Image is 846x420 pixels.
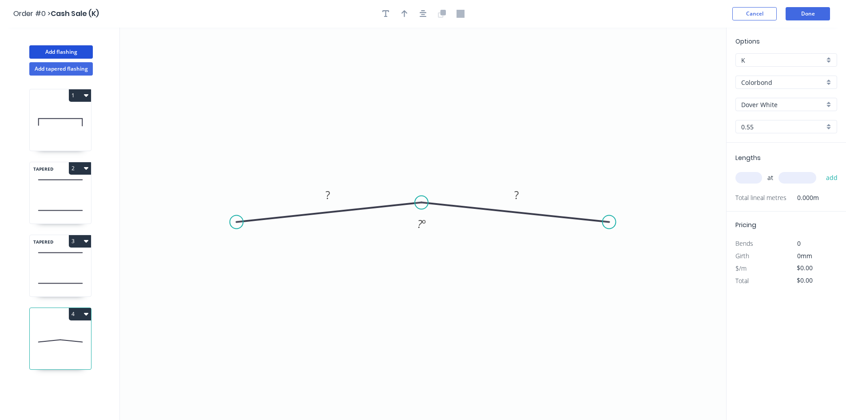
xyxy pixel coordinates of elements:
[735,264,747,272] span: $/m
[29,45,93,59] button: Add flashing
[326,188,330,202] tspan: ?
[735,276,749,285] span: Total
[797,239,801,248] span: 0
[786,7,830,20] button: Done
[13,8,51,19] span: Order #0 >
[735,192,786,204] span: Total lineal metres
[797,252,812,260] span: 0mm
[735,37,760,46] span: Options
[514,188,519,202] tspan: ?
[822,170,842,185] button: add
[69,162,91,175] button: 2
[69,308,91,320] button: 4
[735,153,761,162] span: Lengths
[735,220,756,229] span: Pricing
[735,239,753,248] span: Bends
[732,7,777,20] button: Cancel
[741,78,824,87] input: Material
[51,8,99,19] span: Cash Sale (K)
[735,252,749,260] span: Girth
[741,100,824,109] input: Colour
[422,216,426,231] tspan: º
[741,122,824,132] input: Thickness
[767,172,773,184] span: at
[741,56,824,65] input: Price level
[417,216,422,231] tspan: ?
[29,62,93,76] button: Add tapered flashing
[120,28,726,420] svg: 0
[69,89,91,102] button: 1
[786,192,819,204] span: 0.000m
[69,235,91,248] button: 3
